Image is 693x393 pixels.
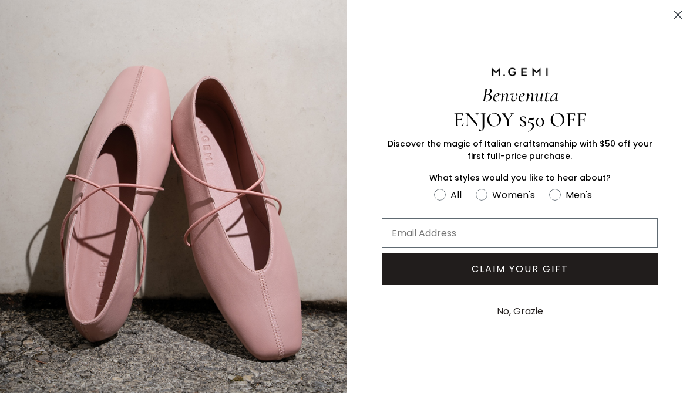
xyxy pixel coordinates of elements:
[492,188,535,202] div: Women's
[388,138,652,162] span: Discover the magic of Italian craftsmanship with $50 off your first full-price purchase.
[453,107,587,132] span: ENJOY $50 OFF
[490,67,549,77] img: M.GEMI
[668,5,688,25] button: Close dialog
[566,188,592,202] div: Men's
[382,253,658,285] button: CLAIM YOUR GIFT
[482,83,559,107] span: Benvenuta
[491,297,549,326] button: No, Grazie
[450,188,462,202] div: All
[429,172,611,184] span: What styles would you like to hear about?
[382,218,658,248] input: Email Address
